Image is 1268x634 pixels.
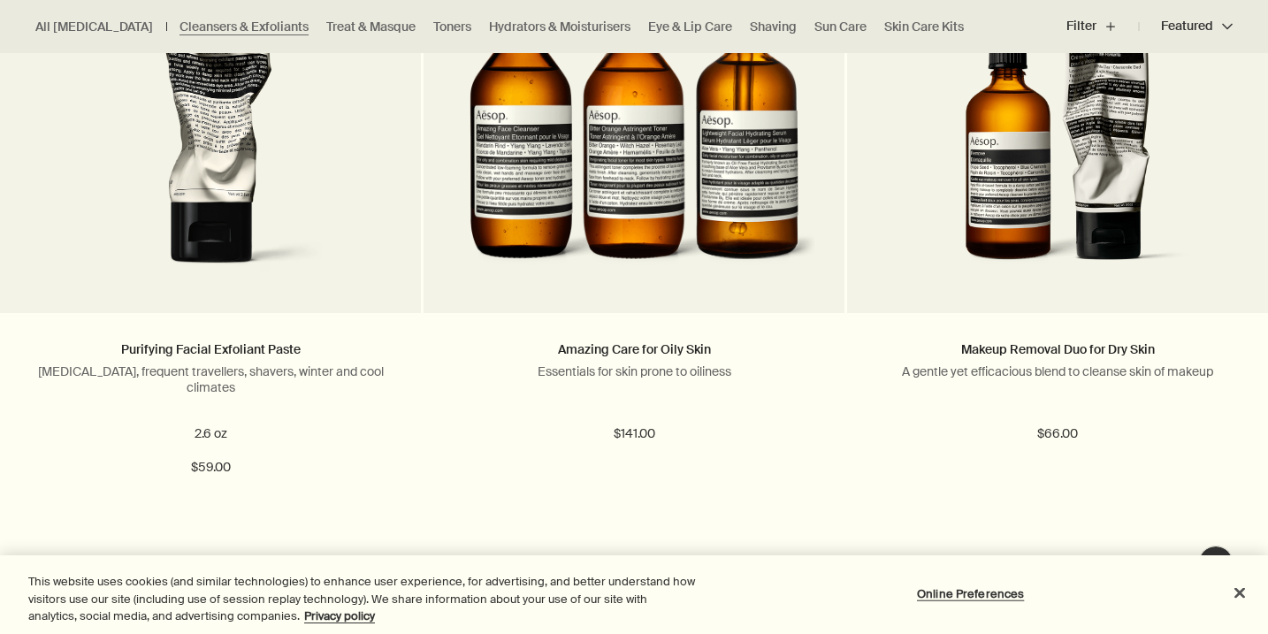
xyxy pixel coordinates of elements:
a: Shaving [750,19,797,35]
p: A gentle yet efficacious blend to cleanse skin of makeup [874,363,1241,379]
button: Filter [1066,5,1139,48]
button: Online Preferences, Opens the preference center dialog [915,576,1026,611]
a: Sun Care [814,19,867,35]
span: $66.00 [1037,424,1078,445]
a: Eye & Lip Care [648,19,732,35]
span: $141.00 [614,424,655,445]
a: All [MEDICAL_DATA] [35,19,153,35]
a: Hydrators & Moisturisers [489,19,630,35]
a: Purifying Facial Exfoliant Paste [121,341,301,357]
button: Close [1220,573,1259,612]
a: Toners [433,19,471,35]
div: Aesop says "Our consultants are available now to offer personalised product advice.". Open messag... [960,493,1250,616]
button: Featured [1139,5,1233,48]
a: Makeup Removal Duo for Dry Skin [961,341,1155,357]
p: Essentials for skin prone to oiliness [450,363,818,379]
div: This website uses cookies (and similar technologies) to enhance user experience, for advertising,... [28,573,698,625]
a: Treat & Masque [326,19,416,35]
a: Skin Care Kits [884,19,964,35]
span: $59.00 [191,457,231,478]
a: More information about your privacy, opens in a new tab [304,608,375,623]
a: Amazing Care for Oily Skin [558,341,711,357]
p: [MEDICAL_DATA], frequent travellers, shavers, winter and cool climates [27,363,394,395]
a: Cleansers & Exfoliants [180,19,309,35]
